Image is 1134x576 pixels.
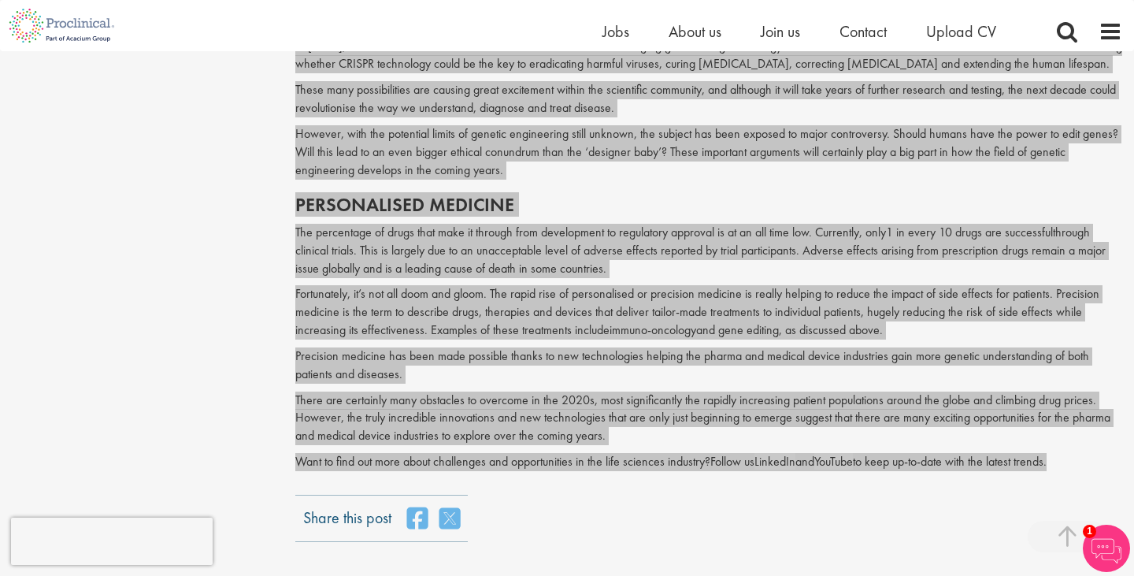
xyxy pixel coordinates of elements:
[295,392,1122,446] p: There are certainly many obstacles to overcome in the 2020s, most significantly the rapidly incre...
[295,195,1122,215] h2: Personalised medicine
[11,518,213,565] iframe: reCAPTCHA
[886,224,1053,240] a: 1 in every 10 drugs are successful
[303,507,391,518] label: Share this post
[710,453,754,470] span: Follow us
[295,38,1122,74] p: In [DATE], an innovation known as CRISPR made headlines as an that could revolutionise medicine i...
[761,21,800,42] a: Join us
[295,453,1122,471] p: Want to find out more about challenges and opportunities in the life sciences industry?
[926,21,996,42] a: Upload CV
[1083,525,1096,538] span: 1
[295,81,1122,117] p: These many possibilities are causing great excitement within the scientific community, and althou...
[853,453,1047,470] span: to keep up-to-date with the latest trends.
[839,21,887,42] a: Contact
[295,125,1122,180] p: However, with the potential limits of genetic engineering still unknown, the subject has been exp...
[439,507,460,530] a: share on twitter
[669,21,721,42] a: About us
[295,347,1122,384] p: Precision medicine has been made possible thanks to new technologies helping the pharma and medic...
[602,21,629,42] a: Jobs
[795,453,814,470] span: and
[610,321,696,338] a: immuno-oncology
[1083,525,1130,572] img: Chatbot
[295,224,1122,278] p: The percentage of drugs that make it through from development to regulatory approval is at an all...
[407,507,428,530] a: share on facebook
[754,453,795,470] a: LinkedIn
[615,38,782,54] a: emerging gene editing technology
[814,453,853,470] a: YouTube
[295,285,1122,340] p: Fortunately, it’s not all doom and gloom. The rapid rise of personalised or precision medicine is...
